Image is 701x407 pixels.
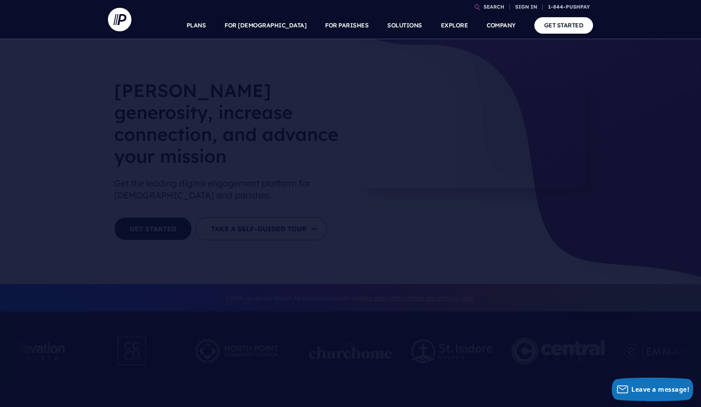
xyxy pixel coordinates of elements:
a: PLANS [187,12,206,39]
a: FOR [DEMOGRAPHIC_DATA] [225,12,306,39]
a: FOR PARISHES [325,12,368,39]
a: SOLUTIONS [387,12,422,39]
span: Leave a message! [631,385,689,394]
a: COMPANY [487,12,516,39]
a: GET STARTED [534,17,593,33]
a: EXPLORE [441,12,468,39]
button: Leave a message! [612,378,693,401]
